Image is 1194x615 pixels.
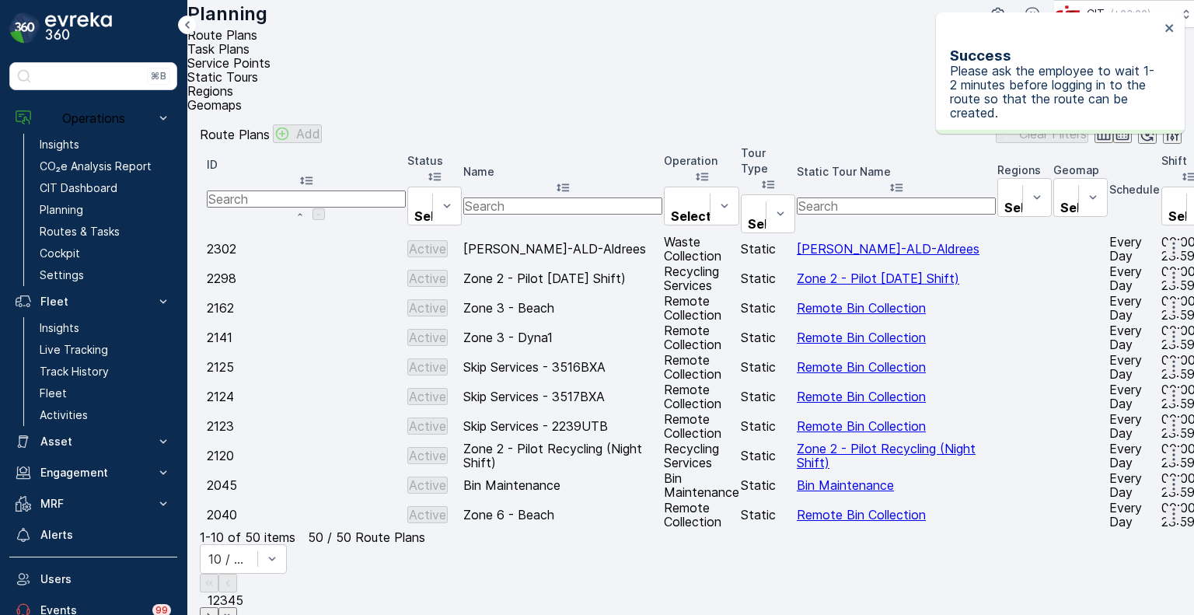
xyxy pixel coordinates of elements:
p: Name [463,164,662,180]
p: Insights [40,137,79,152]
p: Active [409,330,446,344]
p: Active [409,271,446,285]
p: Static [741,419,795,433]
button: Add [273,124,322,143]
span: 3 [220,592,228,608]
button: close [1164,22,1175,37]
button: Active [407,299,448,316]
button: Engagement [9,457,177,488]
p: 2120 [207,449,406,463]
p: Please ask the employee to wait 1-2 minutes before logging in to the route so that the route can ... [950,64,1160,120]
p: Remote Collection [664,383,739,411]
span: Regions [187,83,233,99]
p: Live Tracking [40,342,108,358]
p: Recycling Services [664,442,739,470]
p: Planning [40,202,83,218]
a: CIT Dashboard [33,177,177,199]
span: 5 [236,592,243,608]
p: Zone 2 - Pilot Recycling (Night Shift) [463,442,662,470]
p: Bin Maintenance [463,478,662,492]
button: Asset [9,426,177,457]
p: Waste Collection [664,235,739,263]
button: Active [407,506,448,523]
p: ID [207,157,406,173]
button: Fleet [9,286,177,317]
p: Active [409,449,446,463]
p: Zone 3 - Dyna1 [463,330,662,344]
a: Remote Bin Collection [797,507,926,522]
span: Static Tours [187,69,258,85]
input: Search [463,197,662,215]
span: Zone 2 - Pilot [DATE] Shift) [797,271,959,286]
p: Every Day [1109,412,1160,440]
p: Select [1060,201,1101,215]
p: Active [409,390,446,404]
button: Active [407,418,448,435]
p: Every Day [1109,471,1160,499]
p: Static [741,449,795,463]
p: Zone 3 - Beach [463,301,662,315]
p: Fleet [40,294,146,309]
a: Remote Bin Collection [797,300,926,316]
a: Zone 2 - Pilot Recycling (Day Shift) [797,271,959,286]
p: Every Day [1109,235,1160,263]
a: Cockpit [33,243,177,264]
p: Geomap [1053,162,1108,178]
p: 1-10 of 50 items [200,530,295,544]
p: 2302 [207,242,406,256]
p: Activities [40,407,88,423]
span: Geomaps [187,97,242,113]
a: Remote Bin Collection [797,330,926,345]
a: Remote Bin Collection [797,389,926,404]
button: Active [407,240,448,257]
span: Task Plans [187,41,250,57]
p: Recycling Services [664,264,739,292]
p: Skip Services - 3516BXA [463,360,662,374]
p: Settings [40,267,84,283]
button: Active [407,447,448,464]
p: Static [741,478,795,492]
p: 50 / 50 Route Plans [308,530,425,544]
p: Remote Collection [664,501,739,529]
img: logo [9,12,40,44]
p: Status [407,153,462,169]
a: Alerts [9,519,177,550]
button: Active [407,329,448,346]
p: Static [741,242,795,256]
p: Users [40,571,171,587]
button: Active [407,388,448,405]
p: Static [741,360,795,374]
a: Fleet [33,383,177,404]
span: [PERSON_NAME]-ALD-Aldrees [797,241,979,257]
p: CIT Dashboard [40,180,117,196]
p: 2162 [207,301,406,315]
p: Cockpit [40,246,80,261]
span: 1 [208,592,213,608]
a: Routes & Tasks [33,221,177,243]
p: CIT [1087,6,1105,22]
p: Select [1004,201,1045,215]
span: 4 [228,592,236,608]
p: Asset [40,434,146,449]
a: Zone 2 - Pilot Recycling (Night Shift) [797,441,976,470]
p: Active [409,301,446,315]
p: Alerts [40,527,171,543]
p: MRF [40,496,146,512]
p: 2125 [207,360,406,374]
img: cit-logo_pOk6rL0.png [1054,5,1081,23]
p: Every Day [1109,442,1160,470]
a: Remote Bin Collection [797,418,926,434]
p: 2141 [207,330,406,344]
p: ( +03:00 ) [1111,8,1150,20]
p: Remote Collection [664,353,739,381]
p: 2045 [207,478,406,492]
p: Every Day [1109,264,1160,292]
span: 2 [213,592,220,608]
p: Tour Type [741,145,795,176]
p: 2040 [207,508,406,522]
p: Insights [40,320,79,336]
p: Zone 6 - Beach [463,508,662,522]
